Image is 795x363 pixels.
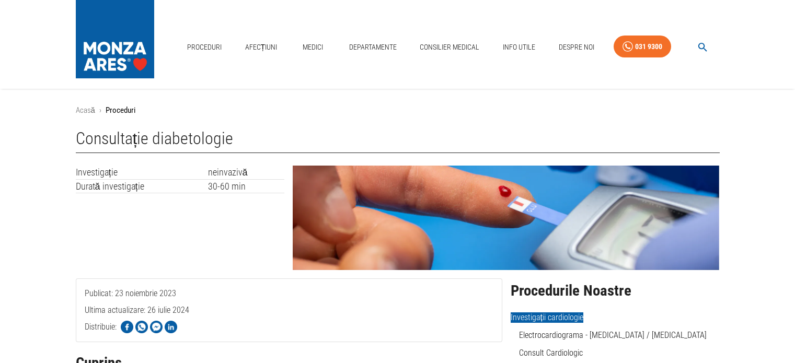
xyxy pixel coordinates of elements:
[165,321,177,333] img: Share on LinkedIn
[121,321,133,333] img: Share on Facebook
[99,104,101,116] li: ›
[499,37,539,58] a: Info Utile
[345,37,401,58] a: Departamente
[150,321,163,333] img: Share on Facebook Messenger
[76,179,208,193] td: Durată investigație
[76,166,208,179] td: Investigație
[614,36,671,58] a: 031 9300
[183,37,226,58] a: Proceduri
[76,129,720,153] h1: Consultație diabetologie
[85,305,189,357] span: Ultima actualizare: 26 iulie 2024
[511,312,583,323] span: Investigații cardiologie
[519,348,583,358] a: Consult Cardiologic
[135,321,148,333] img: Share on WhatsApp
[416,37,483,58] a: Consilier Medical
[241,37,282,58] a: Afecțiuni
[208,179,285,193] td: 30-60 min
[76,104,720,116] nav: breadcrumb
[208,166,285,179] td: neinvazivă
[511,283,720,299] h2: Procedurile Noastre
[106,104,135,116] p: Proceduri
[635,40,662,53] div: 031 9300
[519,330,707,340] a: Electrocardiograma - [MEDICAL_DATA] / [MEDICAL_DATA]
[76,106,95,115] a: Acasă
[85,288,176,340] span: Publicat: 23 noiembrie 2023
[293,166,719,270] img: Consultație diabetologie | MONZA ARES
[555,37,598,58] a: Despre Noi
[296,37,330,58] a: Medici
[85,321,117,333] p: Distribuie:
